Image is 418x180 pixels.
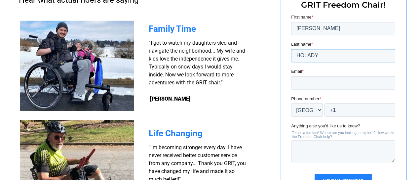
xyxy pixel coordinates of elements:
[149,40,245,102] span: “I got to watch my daughters sled and navigate the neighborhood... My wife and kids love the inde...
[149,24,196,34] span: Family Time
[150,95,191,102] strong: [PERSON_NAME]
[149,128,203,138] span: Life Changing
